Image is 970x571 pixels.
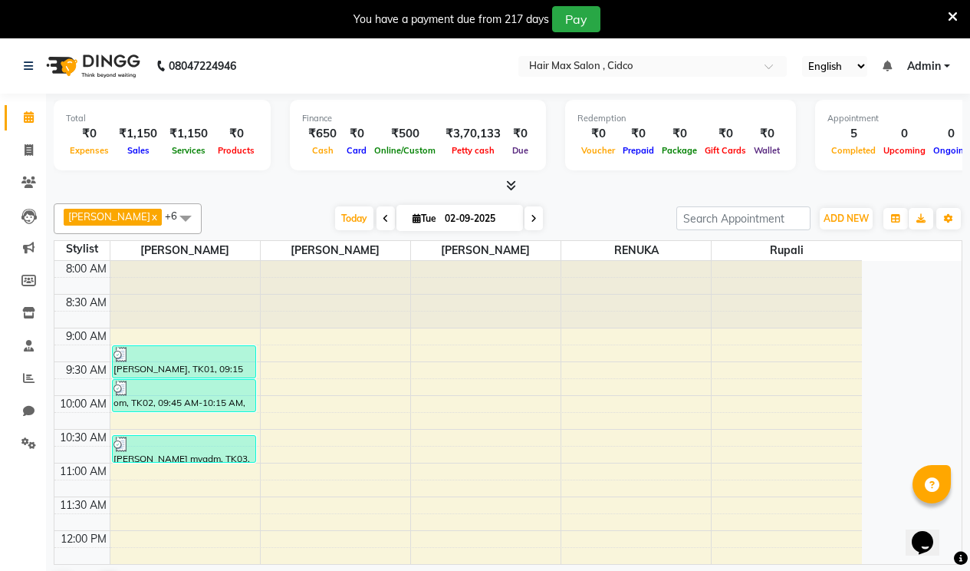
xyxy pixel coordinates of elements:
div: Redemption [577,112,784,125]
div: ₹500 [370,125,439,143]
div: ₹0 [343,125,370,143]
div: [PERSON_NAME], TK01, 09:15 AM-09:45 AM, Haircut & Styling MensClassic Cut [113,346,255,378]
span: Online/Custom [370,145,439,156]
span: Services [168,145,209,156]
span: [PERSON_NAME] [68,210,150,223]
span: Petty cash [448,145,498,156]
div: ₹0 [66,125,113,143]
iframe: chat widget [906,510,955,556]
span: RENUKA [561,241,711,260]
div: 9:00 AM [63,328,110,345]
span: Tue [409,213,440,224]
div: ₹0 [701,125,750,143]
span: Upcoming [880,145,929,156]
span: Rupali [712,241,862,260]
span: Cash [308,145,337,156]
span: Gift Cards [701,145,750,156]
span: Package [658,145,701,156]
div: 11:00 AM [57,464,110,480]
span: +6 [165,210,189,222]
span: Completed [827,145,880,156]
button: ADD NEW [820,208,873,229]
span: Products [214,145,258,156]
div: ₹1,150 [163,125,214,143]
div: 5 [827,125,880,143]
input: 2025-09-02 [440,207,517,230]
div: ₹0 [619,125,658,143]
span: ADD NEW [824,213,869,224]
b: 08047224946 [169,45,236,87]
div: ₹0 [577,125,619,143]
span: [PERSON_NAME] [261,241,410,260]
div: ₹3,70,133 [439,125,507,143]
button: Pay [552,6,600,32]
div: ₹0 [658,125,701,143]
input: Search Appointment [676,206,811,230]
span: Today [335,206,373,230]
div: 10:30 AM [57,430,110,446]
span: Voucher [577,145,619,156]
div: ₹650 [302,125,343,143]
div: 0 [880,125,929,143]
span: [PERSON_NAME] [411,241,561,260]
div: You have a payment due from 217 days [353,12,549,28]
div: ₹0 [214,125,258,143]
div: 11:30 AM [57,497,110,513]
div: 10:00 AM [57,396,110,412]
div: Finance [302,112,534,125]
span: Prepaid [619,145,658,156]
a: x [150,210,157,223]
img: logo [39,45,144,87]
div: 9:30 AM [63,362,110,378]
div: om, TK02, 09:45 AM-10:15 AM, Haircut & Styling MensClassic Cut [113,380,255,411]
span: Card [343,145,370,156]
div: 8:00 AM [63,261,110,277]
span: Due [508,145,532,156]
span: [PERSON_NAME] [110,241,260,260]
div: 12:00 PM [58,531,110,547]
span: Sales [123,145,153,156]
div: ₹1,150 [113,125,163,143]
div: ₹0 [507,125,534,143]
div: Stylist [54,241,110,257]
div: ₹0 [750,125,784,143]
div: Total [66,112,258,125]
span: Admin [907,58,941,74]
div: 8:30 AM [63,295,110,311]
span: Expenses [66,145,113,156]
span: Wallet [750,145,784,156]
div: [PERSON_NAME] myadm, TK03, 10:35 AM-11:00 AM, HAIR WASH WITH CONDITIONER L'OREALMedium [113,436,255,462]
